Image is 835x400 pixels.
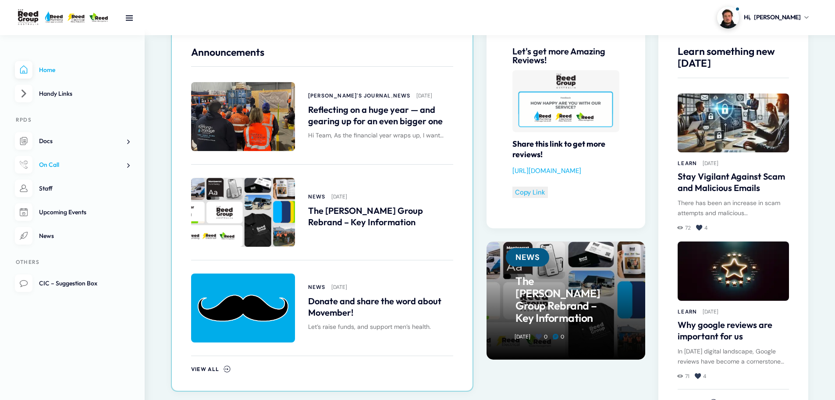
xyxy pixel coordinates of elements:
a: [DATE] [703,308,718,315]
a: News [308,283,326,291]
span: 72 [685,224,691,231]
span: , [391,92,393,99]
a: Why google reviews are important for us [678,319,789,342]
a: [DATE] [515,333,530,340]
a: Reflecting on a huge year — and gearing up for an even bigger one [308,104,453,127]
a: Donate and share the word about Movember! [308,295,453,318]
h4: Let's get more Amazing Reviews! [512,47,619,65]
a: [URL][DOMAIN_NAME] [512,166,581,175]
a: News [506,248,549,267]
a: [DATE] [416,92,432,99]
img: Profile picture of Dylan Gledhill [717,7,739,29]
a: 4 [695,372,712,380]
a: The [PERSON_NAME] Group Rebrand – Key Information [515,275,616,324]
a: [DATE] [331,284,347,291]
div: There has been an increase in scam attempts and malicious… [678,198,789,218]
a: 71 [678,372,695,380]
a: [DATE] [703,160,718,167]
a: The [PERSON_NAME] Group Rebrand – Key Information [308,205,453,228]
span: 0 [561,333,564,340]
a: 4 [696,224,713,232]
a: Profile picture of Dylan GledhillHi,[PERSON_NAME] [717,7,809,29]
a: [DATE] [331,193,347,200]
a: News [308,193,326,201]
a: Stay Vigilant Against Scam and Malicious Emails [678,171,789,194]
span: Announcements [191,46,264,58]
span: 4 [704,224,707,231]
a: 0 [536,333,553,341]
span: Learn something new [DATE] [678,45,775,70]
a: Learn [678,159,697,167]
div: Let’s raise funds, and support men’s health. [308,322,453,332]
a: 72 [678,224,696,232]
span: 71 [685,373,689,380]
a: News [393,92,411,100]
span: [PERSON_NAME] [754,13,801,22]
span: View All [191,366,220,372]
span: 0 [544,333,547,340]
span: Hi, [744,13,751,22]
div: Hi Team, As the financial year wraps up, I want… [308,130,453,141]
a: [PERSON_NAME]'s Journal [308,92,391,100]
div: In [DATE] digital landscape, Google reviews have become a cornerstone… [678,346,789,367]
strong: Share this link to get more reviews! [512,139,605,159]
button: Copy Link [512,187,548,198]
a: Learn [678,308,697,316]
span: 4 [703,373,706,380]
a: Copy Link [515,188,545,197]
a: View All [191,364,231,374]
a: 0 [553,333,570,341]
